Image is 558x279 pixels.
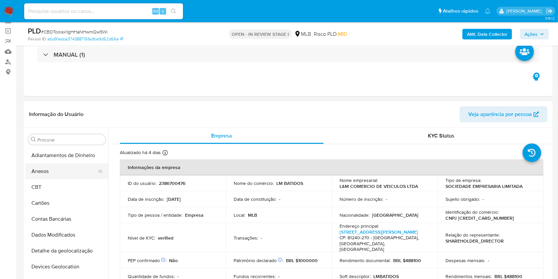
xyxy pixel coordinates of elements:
[340,196,383,202] p: Número de inscrição :
[525,29,537,39] span: Ações
[294,30,311,38] div: MLB
[483,196,484,202] p: -
[153,8,158,14] span: Alt
[261,235,262,241] p: -
[167,7,180,16] button: search-icon
[340,177,378,183] p: Nome empresarial :
[314,30,347,38] span: Risco PLD:
[25,211,108,227] button: Contas Bancárias
[25,243,108,259] button: Detalhe da geolocalização
[445,238,504,244] p: SHAREHOLDER_DIRECTOR
[37,47,539,62] div: MANUAL (1)
[340,257,391,263] p: Rendimento documental :
[41,28,108,35] span: # CBDTooisxl1gHHaNHwmQw5Wi
[25,179,108,195] button: CBT
[428,132,454,139] span: KYC Status
[234,196,276,202] p: Data de constituição :
[169,257,178,263] p: Não
[25,195,108,211] button: Cartões
[158,235,173,241] p: verified
[279,196,280,202] p: -
[340,212,369,218] p: Nacionalidade :
[25,227,108,243] button: Dados Modificados
[167,196,181,202] p: [DATE]
[340,223,379,229] p: Endereço principal :
[340,183,418,189] p: L&M COMERCIO DE VEICULOS LTDA
[338,30,347,38] span: MID
[234,180,274,186] p: Nome do comércio :
[445,209,499,215] p: Identificação do comércio :
[25,147,108,163] button: Adiantamentos de Dinheiro
[128,257,166,263] p: PEP confirmado :
[485,8,490,14] a: Notificações
[29,111,83,118] h1: Informação do Usuário
[520,29,549,39] button: Ações
[443,8,478,15] span: Atalhos rápidos
[54,51,85,58] h3: MANUAL (1)
[120,149,161,156] p: Atualizado há 4 dias
[234,235,258,241] p: Transações :
[393,257,421,263] p: BRL $488100
[248,212,257,218] p: MLB
[128,196,164,202] p: Data de inscrição :
[276,180,303,186] p: LM BATIDOS
[460,106,547,122] button: Veja aparência por pessoa
[28,26,41,36] b: PLD
[445,196,480,202] p: Sujeito obrigado :
[468,106,532,122] span: Veja aparência por pessoa
[467,29,507,39] b: AML Data Collector
[234,257,283,263] p: Patrimônio declarado :
[546,8,553,15] a: Sair
[162,8,164,14] span: s
[462,29,512,39] button: AML Data Collector
[386,196,387,202] p: -
[37,137,103,143] input: Procurar
[286,257,318,263] p: BRL $1000000
[128,235,155,241] p: Nível de KYC :
[445,177,481,183] p: Tipo de empresa :
[234,212,245,218] p: Local :
[488,257,489,263] p: -
[445,215,514,221] p: CNPJ [CREDIT_CARD_NUMBER]
[128,180,156,186] p: ID do usuário :
[25,259,108,275] button: Devices Geolocation
[445,257,485,263] p: Despesas mensais :
[128,212,182,218] p: Tipo de pessoa / entidade :
[211,132,232,139] span: Empresa
[120,159,543,175] th: Informações da empresa
[340,235,427,252] h4: CP: 81240-270 - [GEOGRAPHIC_DATA], [GEOGRAPHIC_DATA], [GEOGRAPHIC_DATA]
[25,163,103,179] button: Anexos
[185,212,204,218] p: Empresa
[31,137,36,142] button: Procurar
[506,8,544,14] p: yngrid.fernandes@mercadolivre.com
[445,183,523,189] p: SOCIEDADE EMPRESARIA LIMITADA
[372,212,418,218] p: [GEOGRAPHIC_DATA]
[28,36,46,42] b: Person ID
[229,29,292,39] p: OPEN - IN REVIEW STAGE I
[159,180,185,186] p: 2386700476
[445,232,500,238] p: Relação do representante :
[545,16,555,21] span: 3.161.2
[24,7,183,16] input: Pesquise usuários ou casos...
[47,36,123,42] a: a6d91edca374388715fadfce9d52d66e
[340,229,418,235] a: [STREET_ADDRESS][PERSON_NAME]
